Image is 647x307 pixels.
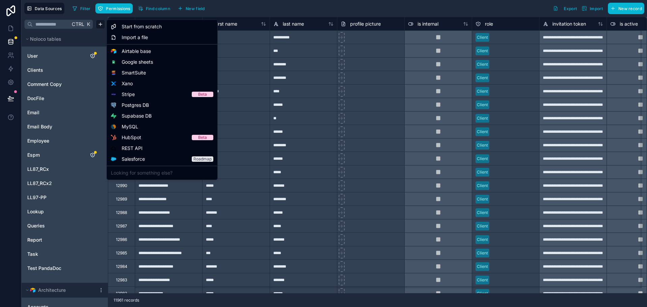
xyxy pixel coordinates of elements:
[122,145,143,152] span: REST API
[111,113,116,119] img: Supabase logo
[122,91,135,98] span: Stripe
[122,156,145,162] span: Salesforce
[111,157,116,161] img: Salesforce
[122,80,133,87] span: Xano
[122,34,148,41] span: Import a file
[122,123,138,130] span: MySQL
[122,23,162,30] span: Start from scratch
[122,48,151,55] span: Airtable base
[122,134,141,141] span: HubSpot
[111,70,116,75] img: SmartSuite
[122,113,152,119] span: Supabase DB
[111,81,116,86] img: Xano logo
[122,69,146,76] span: SmartSuite
[198,92,207,97] div: Beta
[111,135,116,140] img: HubSpot logo
[111,49,116,54] img: Airtable logo
[111,92,116,97] img: Stripe logo
[108,167,216,178] div: Looking for something else?
[111,60,116,64] img: Google sheets logo
[111,124,116,129] img: MySQL logo
[122,59,153,65] span: Google sheets
[111,146,116,151] img: API icon
[198,135,207,140] div: Beta
[122,102,149,109] span: Postgres DB
[111,102,116,108] img: Postgres logo
[193,156,212,162] div: Roadmap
